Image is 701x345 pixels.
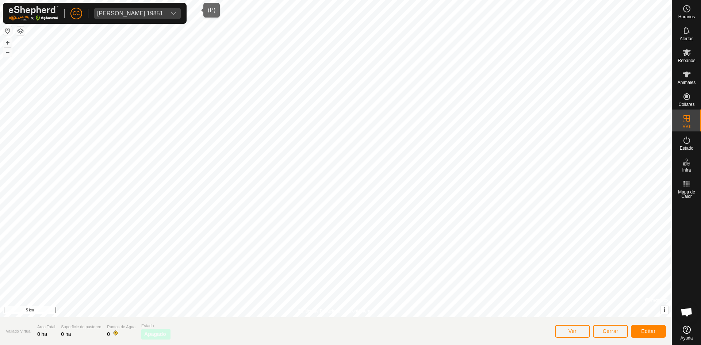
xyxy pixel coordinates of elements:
div: [PERSON_NAME] 19851 [97,11,163,16]
span: Vallado Virtual [6,328,31,334]
span: 0 ha [61,331,71,337]
span: Luis Ignacio Lopez Garzon 19851 [94,8,166,19]
span: Cerrar [603,328,618,334]
span: Alertas [680,37,693,41]
img: Logo Gallagher [9,6,58,21]
span: 0 ha [37,331,47,337]
span: Collares [678,102,694,107]
div: dropdown trigger [166,8,181,19]
span: Rebaños [678,58,695,63]
button: – [3,48,12,57]
button: i [660,306,669,314]
span: Infra [682,168,691,172]
span: Mapa de Calor [674,190,699,199]
span: i [664,307,665,313]
span: 0 [107,331,110,337]
span: Área Total [37,324,55,330]
span: CC [73,9,80,17]
span: Editar [641,328,656,334]
button: + [3,38,12,47]
a: Ayuda [672,323,701,343]
a: Política de Privacidad [298,308,340,314]
span: VVs [682,124,690,129]
span: Puntos de Agua [107,324,135,330]
span: Apagado [144,330,166,338]
button: Cerrar [593,325,628,338]
span: Estado [680,146,693,150]
span: Estado [141,323,171,329]
button: Editar [631,325,666,338]
span: Ver [568,328,577,334]
span: Superficie de pastoreo [61,324,101,330]
span: Horarios [678,15,695,19]
span: Animales [678,80,696,85]
span: Ayuda [681,336,693,340]
button: Capas del Mapa [16,27,25,35]
button: Ver [555,325,590,338]
a: Contáctenos [349,308,374,314]
button: Restablecer Mapa [3,26,12,35]
div: Chat abierto [676,301,698,323]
